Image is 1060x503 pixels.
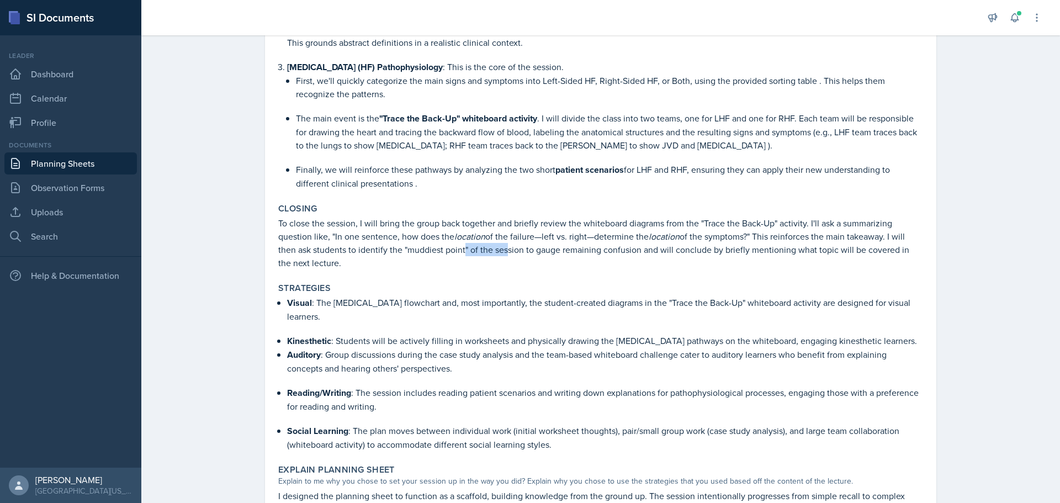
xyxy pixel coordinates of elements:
[287,348,321,361] strong: Auditory
[287,386,351,399] strong: Reading/Writing
[287,296,312,309] strong: Visual
[287,386,923,413] p: : The session includes reading patient scenarios and writing down explanations for pathophysiolog...
[4,112,137,134] a: Profile
[555,163,624,176] strong: patient scenarios
[649,230,680,242] em: location
[379,112,537,125] strong: "Trace the Back-Up" whiteboard activity
[287,425,348,437] strong: Social Learning
[4,87,137,109] a: Calendar
[287,61,443,73] strong: [MEDICAL_DATA] (HF) Pathophysiology
[4,201,137,223] a: Uploads
[287,60,923,74] p: : This is the core of the session.
[287,296,923,323] p: : The [MEDICAL_DATA] flowchart and, most importantly, the student-created diagrams in the "Trace ...
[287,334,923,348] p: : Students will be actively filling in worksheets and physically drawing the [MEDICAL_DATA] pathw...
[4,152,137,174] a: Planning Sheets
[278,475,923,487] div: Explain to me why you chose to set your session up in the way you did? Explain why you chose to u...
[278,203,317,214] label: Closing
[4,51,137,61] div: Leader
[4,264,137,287] div: Help & Documentation
[278,464,395,475] label: Explain Planning Sheet
[4,177,137,199] a: Observation Forms
[287,348,923,375] p: : Group discussions during the case study analysis and the team-based whiteboard challenge cater ...
[4,140,137,150] div: Documents
[296,163,923,190] p: Finally, we will reinforce these pathways by analyzing the two short for LHF and RHF, ensuring th...
[287,424,923,451] p: : The plan moves between individual work (initial worksheet thoughts), pair/small group work (cas...
[287,335,331,347] strong: Kinesthetic
[4,63,137,85] a: Dashboard
[296,112,923,152] p: The main event is the . I will divide the class into two teams, one for LHF and one for RHF. Each...
[35,474,132,485] div: [PERSON_NAME]
[296,74,923,100] p: First, we'll quickly categorize the main signs and symptoms into Left-Sided HF, Right-Sided HF, o...
[278,283,331,294] label: Strategies
[4,225,137,247] a: Search
[278,216,923,269] p: To close the session, I will bring the group back together and briefly review the whiteboard diag...
[454,230,485,242] em: location
[35,485,132,496] div: [GEOGRAPHIC_DATA][US_STATE]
